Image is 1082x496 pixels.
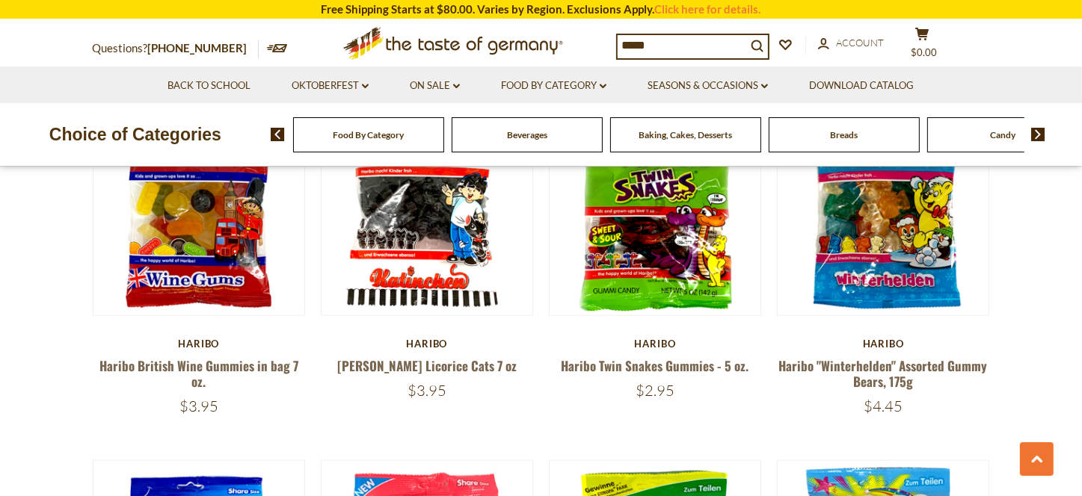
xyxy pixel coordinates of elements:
div: Haribo [93,338,306,350]
span: $2.95 [636,381,674,400]
a: Baking, Cakes, Desserts [639,129,732,140]
a: [PERSON_NAME] Licorice Cats 7 oz [337,356,517,375]
a: Candy [990,129,1015,140]
a: Beverages [507,129,547,140]
img: previous arrow [271,128,285,141]
a: Haribo British Wine Gummies in bag 7 oz. [99,356,298,391]
img: next arrow [1031,128,1045,141]
img: Haribo [778,105,989,316]
div: Haribo [549,338,762,350]
a: Back to School [167,78,250,94]
a: Haribo "Winterhelden" Assorted Gummy Bears, 175g [779,356,988,391]
a: Oktoberfest [292,78,369,94]
img: Haribo [93,105,305,316]
div: Haribo [321,338,534,350]
span: $3.95 [179,397,218,415]
span: $3.95 [408,381,446,400]
a: Haribo Twin Snakes Gummies - 5 oz. [562,356,749,375]
span: $4.45 [864,397,903,415]
a: Account [818,35,885,52]
a: Download Catalog [809,78,914,94]
span: $0.00 [911,46,937,58]
img: Haribo [550,105,761,316]
button: $0.00 [900,27,945,64]
a: On Sale [410,78,460,94]
a: Click here for details. [655,2,761,16]
div: Haribo [777,338,990,350]
a: Breads [830,129,858,140]
a: Food By Category [333,129,404,140]
a: Seasons & Occasions [648,78,768,94]
img: Haribo [322,105,533,316]
span: Account [837,37,885,49]
p: Questions? [93,39,259,58]
a: Food By Category [501,78,606,94]
a: [PHONE_NUMBER] [148,41,248,55]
